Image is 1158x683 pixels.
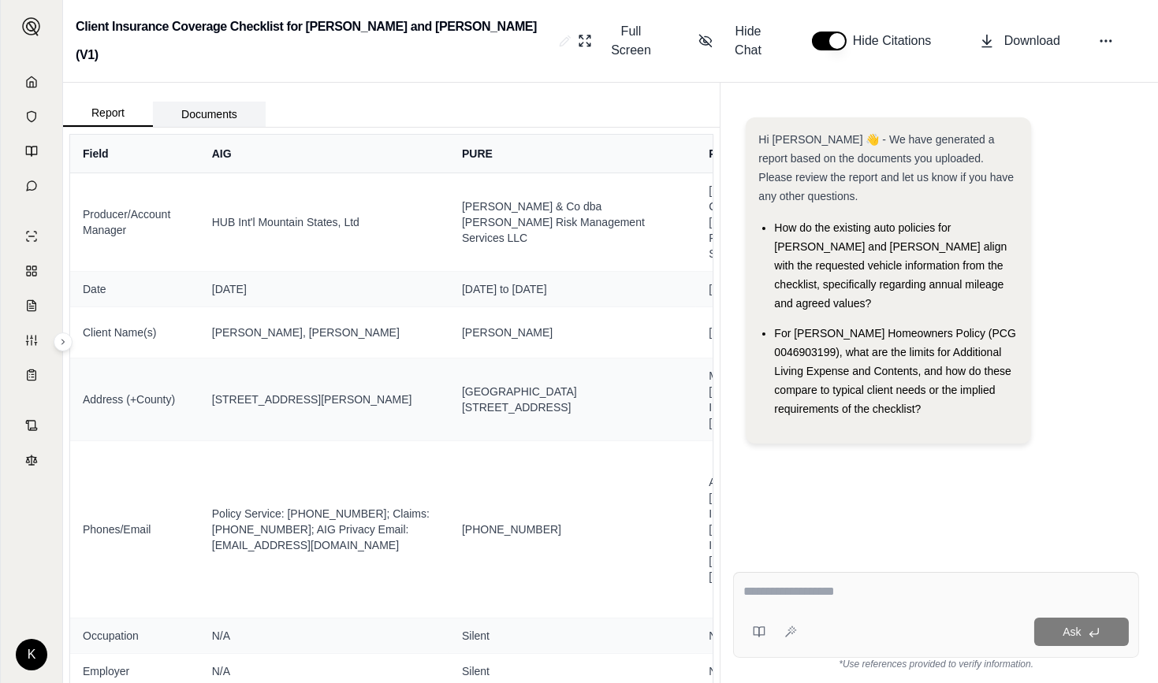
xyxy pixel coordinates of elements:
[63,100,153,127] button: Report
[709,663,821,679] span: N/A
[10,410,53,441] a: Contract Analysis
[692,16,780,66] button: Hide Chat
[83,663,187,679] span: Employer
[733,658,1139,670] div: *Use references provided to verify information.
[83,392,187,407] span: Address (+County)
[774,327,1016,415] span: For [PERSON_NAME] Homeowners Policy (PCG 0046903199), what are the limits for Additional Living E...
[1004,32,1060,50] span: Download
[212,663,437,679] span: N/A
[709,628,821,644] span: N/A
[10,290,53,321] a: Claim Coverage
[10,66,53,98] a: Home
[10,170,53,202] a: Chat
[153,102,266,127] button: Documents
[212,281,437,297] span: [DATE]
[709,183,821,262] span: [PERSON_NAME] & Co dba [PERSON_NAME] Risk Management Services LLC
[1063,625,1081,638] span: Ask
[10,101,53,132] a: Documents Vault
[16,11,47,43] button: Expand sidebar
[709,325,821,340] span: [PERSON_NAME]
[449,135,696,173] th: PURE
[774,221,1007,310] span: How do the existing auto policies for [PERSON_NAME] and [PERSON_NAME] align with the requested ve...
[462,281,683,297] span: [DATE] to [DATE]
[10,135,53,167] a: Prompt Library
[601,22,661,60] span: Full Screen
[83,522,187,537] span: Phones/Email
[722,22,774,60] span: Hide Chat
[10,359,53,391] a: Coverage Table
[696,135,833,173] th: PURE
[1034,618,1129,646] button: Ask
[973,25,1067,57] button: Download
[10,444,53,476] a: Legal Search Engine
[853,32,941,50] span: Hide Citations
[83,325,187,340] span: Client Name(s)
[758,133,1014,202] span: Hi [PERSON_NAME] 👋 - We have generated a report based on the documents you uploaded. Please revie...
[212,214,437,230] span: HUB Int'l Mountain States, Ltd
[22,17,41,36] img: Expand sidebar
[709,474,821,585] span: Agent Phone: [PHONE_NUMBER]; Insurer Phone: [PHONE_NUMBER]; Insurer Email: [EMAIL_ADDRESS][DOMAIN...
[76,13,553,69] h2: Client Insurance Coverage Checklist for [PERSON_NAME] and [PERSON_NAME] (V1)
[462,628,683,644] span: Silent
[54,332,73,351] button: Expand sidebar
[462,325,683,340] span: [PERSON_NAME]
[709,281,821,297] span: [DATE]
[212,325,437,340] span: [PERSON_NAME], [PERSON_NAME]
[10,325,53,356] a: Custom Report
[212,628,437,644] span: N/A
[10,255,53,287] a: Policy Comparisons
[462,663,683,679] span: Silent
[83,281,187,297] span: Date
[199,135,449,173] th: AIG
[83,206,187,238] span: Producer/Account Manager
[212,506,437,553] span: Policy Service: [PHONE_NUMBER]; Claims: [PHONE_NUMBER]; AIG Privacy Email: [EMAIL_ADDRESS][DOMAIN...
[70,135,199,173] th: Field
[212,392,437,407] span: [STREET_ADDRESS][PERSON_NAME]
[16,639,47,670] div: K
[462,199,683,246] span: [PERSON_NAME] & Co dba [PERSON_NAME] Risk Management Services LLC
[462,384,683,415] span: [GEOGRAPHIC_DATA][STREET_ADDRESS]
[709,368,821,431] span: Mailing Address: [STREET_ADDRESS]; Insured Location: [STREET_ADDRESS]
[10,221,53,252] a: Single Policy
[572,16,667,66] button: Full Screen
[83,628,187,644] span: Occupation
[462,522,683,537] span: [PHONE_NUMBER]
